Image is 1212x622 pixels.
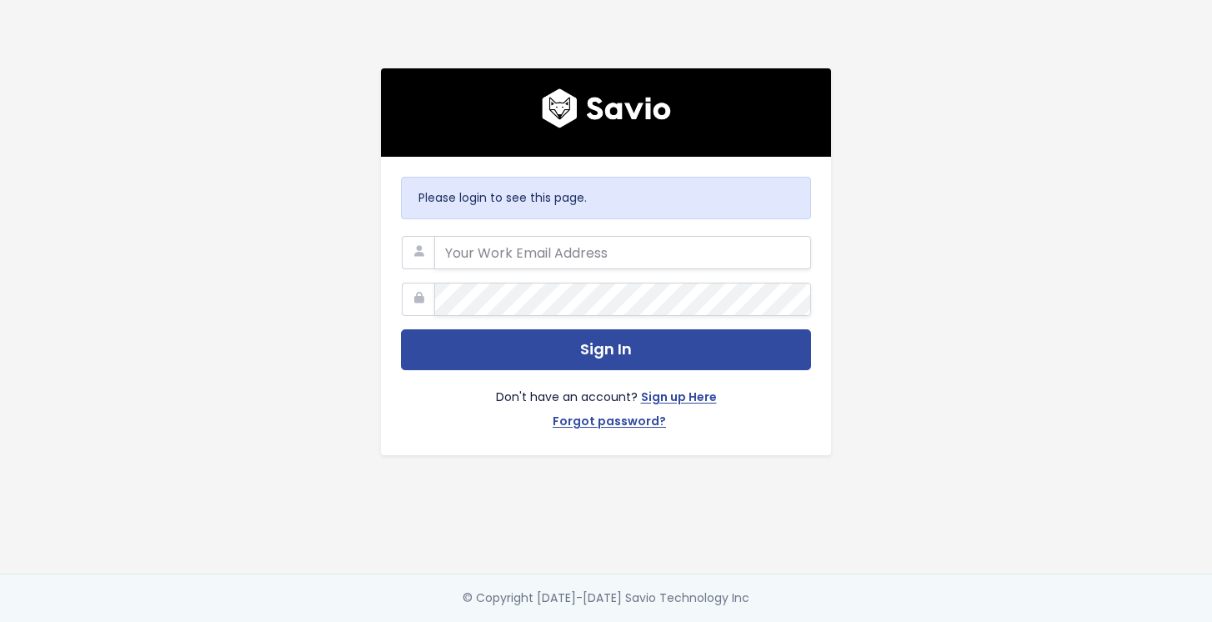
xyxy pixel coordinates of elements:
[553,411,666,435] a: Forgot password?
[434,236,811,269] input: Your Work Email Address
[542,88,671,128] img: logo600x187.a314fd40982d.png
[641,387,717,411] a: Sign up Here
[401,370,811,435] div: Don't have an account?
[463,588,749,609] div: © Copyright [DATE]-[DATE] Savio Technology Inc
[401,329,811,370] button: Sign In
[418,188,794,208] p: Please login to see this page.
